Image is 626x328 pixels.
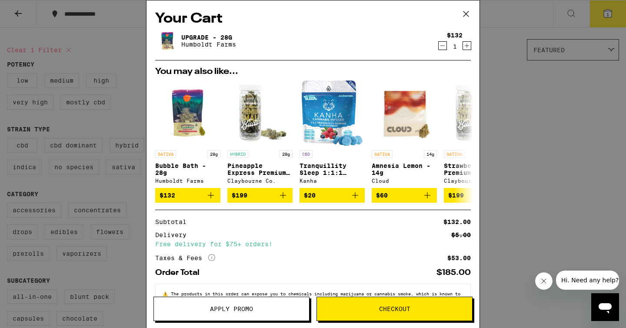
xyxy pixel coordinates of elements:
div: Cloud [372,178,437,184]
img: Kanha - Tranquillity Sleep 1:1:1 CBN:CBG Gummies [302,80,363,146]
div: Free delivery for $75+ orders! [155,241,471,247]
div: $132 [447,32,463,39]
button: Checkout [316,297,473,321]
p: Tranquillity Sleep 1:1:1 CBN:CBG Gummies [300,162,365,176]
span: $199 [448,192,464,199]
div: Claybourne Co. [444,178,509,184]
div: Delivery [155,232,193,238]
div: $53.00 [447,255,471,261]
p: 28g [207,150,220,158]
div: Order Total [155,269,206,277]
button: Add to bag [227,188,293,203]
p: Strawberry Cough Premium Smalls - 28g [444,162,509,176]
button: Increment [463,41,471,50]
p: 28g [280,150,293,158]
span: $199 [232,192,247,199]
img: Upgrade - 28g [155,29,180,53]
p: SATIVA [444,150,465,158]
p: Bubble Bath - 28g [155,162,220,176]
a: Open page for Bubble Bath - 28g from Humboldt Farms [155,80,220,188]
img: Claybourne Co. - Strawberry Cough Premium Smalls - 28g [444,80,509,146]
button: Apply Promo [153,297,310,321]
p: CBD [300,150,313,158]
p: SATIVA [372,150,393,158]
span: Apply Promo [210,306,253,312]
button: Add to bag [444,188,509,203]
h2: You may also like... [155,67,471,76]
a: Open page for Tranquillity Sleep 1:1:1 CBN:CBG Gummies from Kanha [300,80,365,188]
button: Add to bag [155,188,220,203]
span: $60 [376,192,388,199]
div: $132.00 [443,219,471,225]
p: Humboldt Farms [181,41,236,48]
a: Open page for Pineapple Express Premium Smalls - 28g from Claybourne Co. [227,80,293,188]
span: $132 [160,192,175,199]
span: Checkout [379,306,410,312]
div: Claybourne Co. [227,178,293,184]
p: Amnesia Lemon - 14g [372,162,437,176]
img: Cloud - Amnesia Lemon - 14g [372,80,437,146]
h2: Your Cart [155,9,471,29]
span: ⚠️ [163,291,171,296]
span: $20 [304,192,316,199]
iframe: Close message [535,272,553,290]
iframe: Message from company [556,271,619,290]
button: Add to bag [300,188,365,203]
div: 1 [447,43,463,50]
p: 14g [424,150,437,158]
img: Claybourne Co. - Pineapple Express Premium Smalls - 28g [227,80,293,146]
a: Upgrade - 28g [181,34,236,41]
div: Kanha [300,178,365,184]
span: The products in this order can expose you to chemicals including marijuana or cannabis smoke, whi... [163,291,460,307]
iframe: Button to launch messaging window [591,293,619,321]
div: $185.00 [436,269,471,277]
div: Subtotal [155,219,193,225]
button: Add to bag [372,188,437,203]
div: $5.00 [451,232,471,238]
p: SATIVA [155,150,176,158]
button: Decrement [438,41,447,50]
p: HYBRID [227,150,248,158]
div: Taxes & Fees [155,254,215,262]
div: Humboldt Farms [155,178,220,184]
a: Open page for Strawberry Cough Premium Smalls - 28g from Claybourne Co. [444,80,509,188]
p: Pineapple Express Premium Smalls - 28g [227,162,293,176]
img: Humboldt Farms - Bubble Bath - 28g [155,80,220,146]
a: Open page for Amnesia Lemon - 14g from Cloud [372,80,437,188]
